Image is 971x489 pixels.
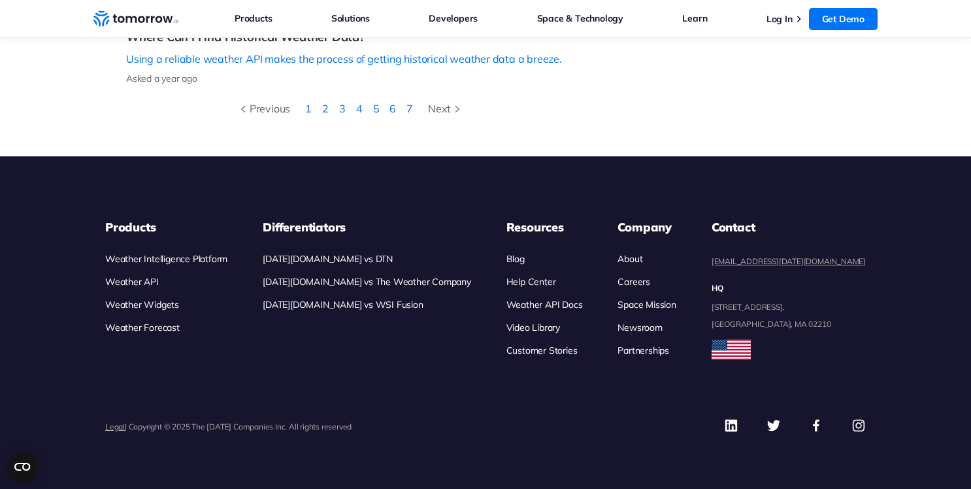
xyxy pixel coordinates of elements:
[617,220,676,235] h3: Company
[617,322,662,333] a: Newsroom
[809,418,823,433] img: Facebook
[389,102,396,115] a: 6
[617,299,676,311] a: Space Mission
[263,276,471,288] a: [DATE][DOMAIN_NAME] vs The Weather Company
[506,322,560,333] a: Video Library
[617,345,669,356] a: Partnerships
[506,345,578,356] a: Customer Stories
[418,100,474,117] a: Next
[322,102,329,115] a: 2
[105,299,179,311] a: Weather Widgets
[851,418,866,433] img: Instagram
[712,256,866,266] a: [EMAIL_ADDRESS][DATE][DOMAIN_NAME]
[373,102,380,115] a: 5
[105,322,180,333] a: Weather Forecast
[126,19,574,95] a: Where Can I Find Historical Weather Data?Using a reliable weather API makes the process of gettin...
[126,73,574,84] p: Asked a year ago
[506,299,583,311] a: Weather API Docs
[105,253,227,265] a: Weather Intelligence Platform
[263,299,423,311] a: [DATE][DOMAIN_NAME] vs WSI Fusion
[7,451,38,482] button: Open CMP widget
[712,299,866,333] dd: [STREET_ADDRESS], [GEOGRAPHIC_DATA], MA 02210
[356,102,363,115] a: 4
[617,253,642,265] a: About
[105,422,125,431] a: Legal
[237,100,290,117] div: Previous
[428,100,464,117] div: Next
[506,220,583,235] h3: Resources
[766,418,781,433] img: Twitter
[263,253,393,265] a: [DATE][DOMAIN_NAME] vs DTN
[331,10,370,27] a: Solutions
[235,10,272,27] a: Products
[766,13,793,25] a: Log In
[724,418,738,433] img: Linkedin
[506,276,556,288] a: Help Center
[506,253,525,265] a: Blog
[712,220,866,333] dl: contact details
[809,8,878,30] a: Get Demo
[712,339,751,360] img: usa flag
[712,283,866,294] dt: HQ
[339,102,346,115] a: 3
[105,220,227,235] h3: Products
[93,9,178,29] a: Home link
[263,220,471,235] h3: Differentiators
[406,102,413,115] a: 7
[617,276,650,288] a: Careers
[537,10,623,27] a: Space & Technology
[712,220,866,235] dt: Contact
[105,418,352,435] p: | Copyright © 2025 The [DATE] Companies Inc. All rights reserved
[105,276,159,288] a: Weather API
[126,52,574,66] p: Using a reliable weather API makes the process of getting historical weather data a breeze.
[682,10,707,27] a: Learn
[429,10,478,27] a: Developers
